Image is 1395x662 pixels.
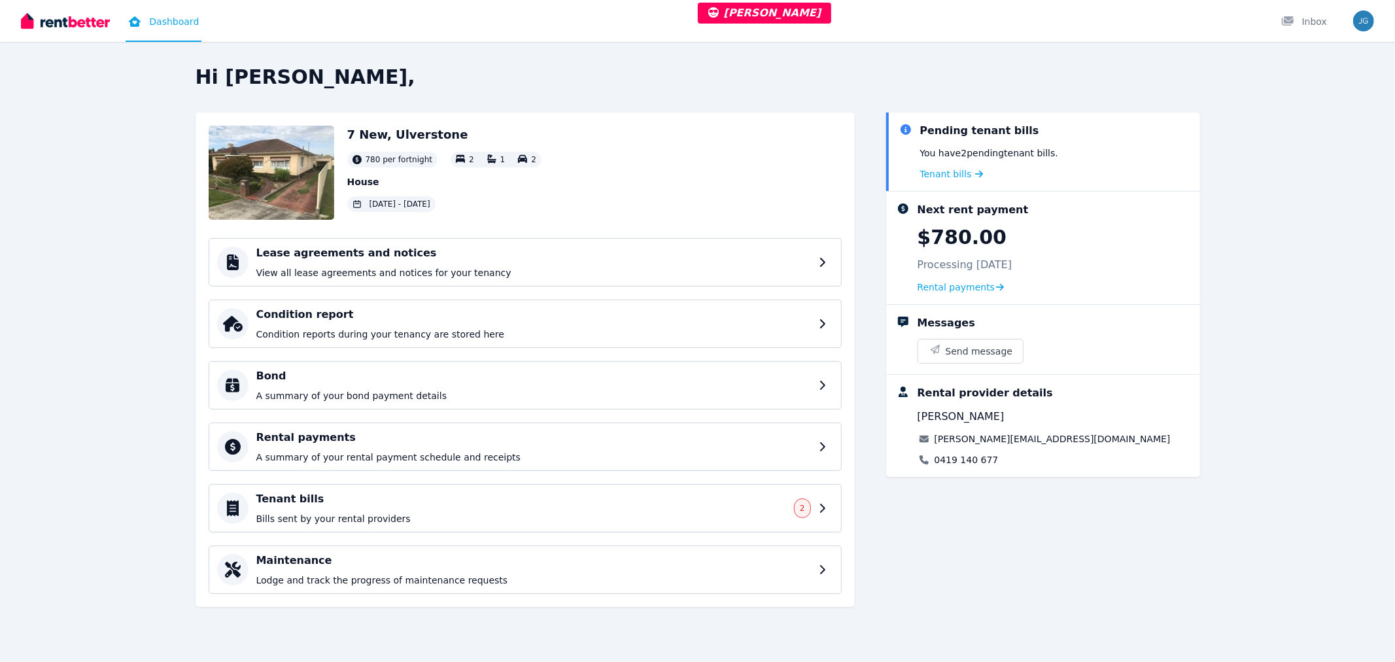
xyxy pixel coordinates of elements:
h4: Maintenance [256,553,811,568]
span: 2 [800,503,805,514]
span: [PERSON_NAME] [708,7,821,19]
a: Rental payments [918,281,1005,294]
h4: Lease agreements and notices [256,245,811,261]
div: Next rent payment [918,202,1029,218]
img: Jeremy Goldschmidt [1353,10,1374,31]
p: House [347,175,542,188]
span: 1 [500,155,506,164]
span: 2 [531,155,536,164]
p: Bills sent by your rental providers [256,512,786,525]
a: Tenant bills [920,167,984,181]
p: A summary of your rental payment schedule and receipts [256,451,811,464]
h4: Tenant bills [256,491,786,507]
a: [PERSON_NAME][EMAIL_ADDRESS][DOMAIN_NAME] [935,432,1171,445]
p: $780.00 [918,226,1007,249]
span: 780 per fortnight [366,154,433,165]
span: [PERSON_NAME] [918,409,1005,425]
h4: Rental payments [256,430,811,445]
h4: Bond [256,368,811,384]
img: Property Url [209,126,334,220]
h2: Hi [PERSON_NAME], [196,65,1200,89]
span: Tenant bills [920,167,972,181]
button: Send message [918,340,1024,363]
p: A summary of your bond payment details [256,389,811,402]
h2: 7 New, Ulverstone [347,126,542,144]
span: 2 [469,155,474,164]
span: Rental payments [918,281,995,294]
p: View all lease agreements and notices for your tenancy [256,266,811,279]
p: You have 2 pending tenant bills . [920,147,1058,160]
div: Messages [918,315,975,331]
div: Pending tenant bills [920,123,1039,139]
h4: Condition report [256,307,811,322]
img: RentBetter [21,11,110,31]
p: Condition reports during your tenancy are stored here [256,328,811,341]
div: Inbox [1281,15,1327,28]
a: 0419 140 677 [935,453,999,466]
div: Rental provider details [918,385,1053,401]
span: [DATE] - [DATE] [370,199,430,209]
p: Processing [DATE] [918,257,1012,273]
p: Lodge and track the progress of maintenance requests [256,574,811,587]
span: Send message [946,345,1013,358]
